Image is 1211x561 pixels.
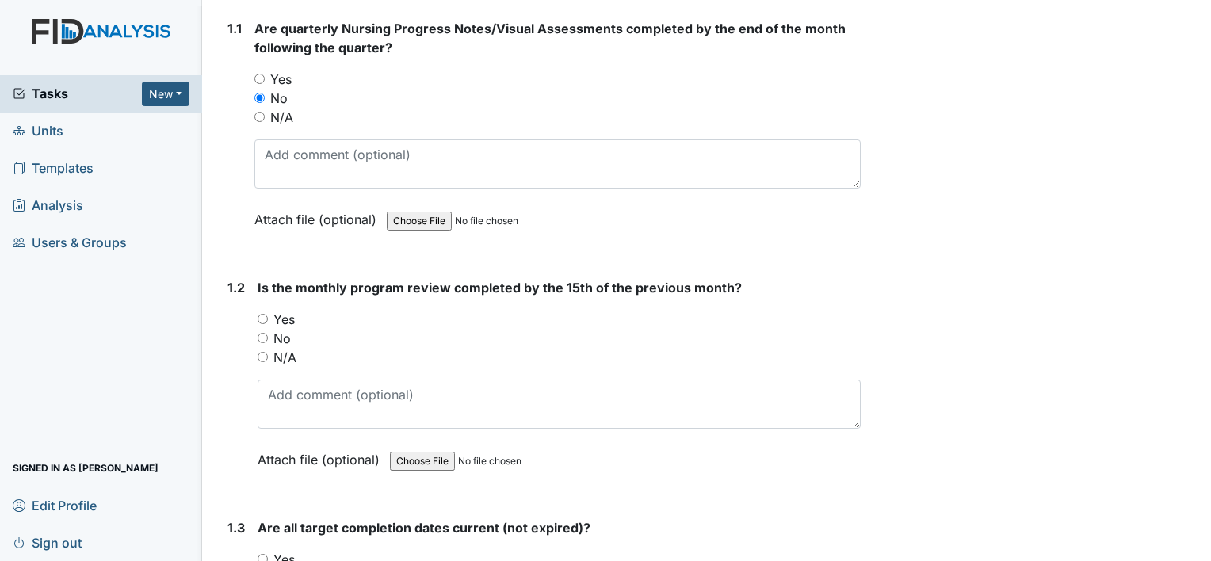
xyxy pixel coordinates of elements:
[258,520,590,536] span: Are all target completion dates current (not expired)?
[142,82,189,106] button: New
[258,280,742,296] span: Is the monthly program review completed by the 15th of the previous month?
[13,456,159,480] span: Signed in as [PERSON_NAME]
[13,530,82,555] span: Sign out
[254,112,265,122] input: N/A
[273,348,296,367] label: N/A
[13,156,94,181] span: Templates
[227,278,245,297] label: 1.2
[227,518,245,537] label: 1.3
[13,231,127,255] span: Users & Groups
[13,84,142,103] a: Tasks
[273,310,295,329] label: Yes
[270,89,288,108] label: No
[258,352,268,362] input: N/A
[270,70,292,89] label: Yes
[258,441,386,469] label: Attach file (optional)
[13,493,97,517] span: Edit Profile
[254,74,265,84] input: Yes
[254,201,383,229] label: Attach file (optional)
[258,333,268,343] input: No
[13,119,63,143] span: Units
[258,314,268,324] input: Yes
[273,329,291,348] label: No
[227,19,242,38] label: 1.1
[254,93,265,103] input: No
[254,21,846,55] span: Are quarterly Nursing Progress Notes/Visual Assessments completed by the end of the month followi...
[13,193,83,218] span: Analysis
[270,108,293,127] label: N/A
